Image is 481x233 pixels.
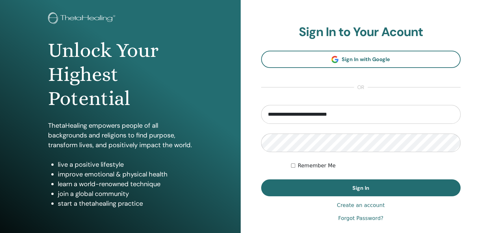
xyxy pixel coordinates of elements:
li: improve emotional & physical health [58,169,192,179]
a: Forgot Password? [338,214,383,222]
a: Sign In with Google [261,51,461,68]
a: Create an account [337,201,385,209]
li: start a thetahealing practice [58,199,192,208]
span: Sign In with Google [342,56,390,63]
p: ThetaHealing empowers people of all backgrounds and religions to find purpose, transform lives, a... [48,121,192,150]
label: Remember Me [298,162,336,170]
li: live a positive lifestyle [58,160,192,169]
span: or [354,84,368,91]
div: Keep me authenticated indefinitely or until I manually logout [291,162,461,170]
li: join a global community [58,189,192,199]
h2: Sign In to Your Acount [261,25,461,40]
h1: Unlock Your Highest Potential [48,38,192,111]
button: Sign In [261,179,461,196]
span: Sign In [352,185,369,191]
li: learn a world-renowned technique [58,179,192,189]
